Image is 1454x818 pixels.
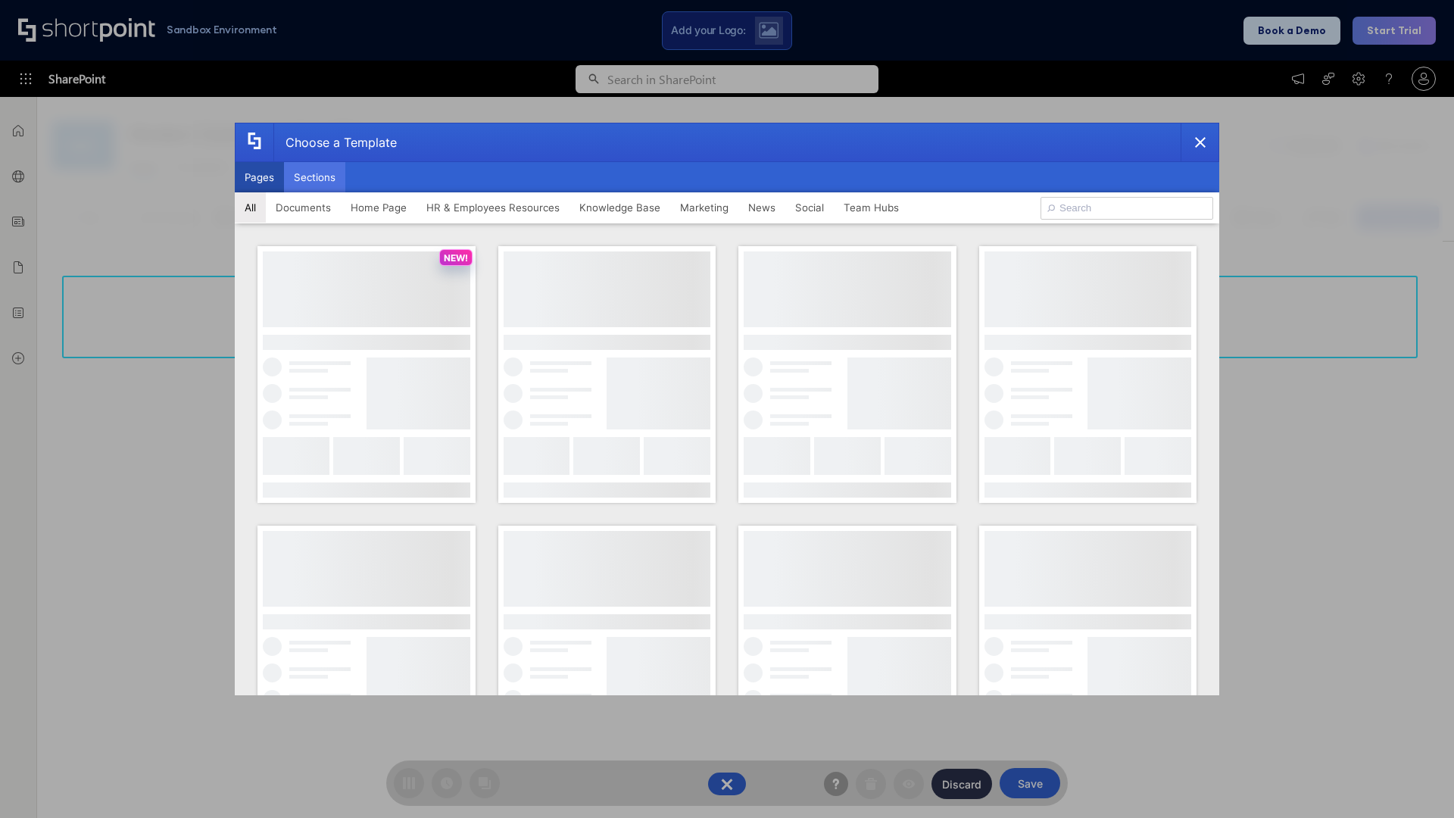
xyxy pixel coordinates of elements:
button: Social [785,192,834,223]
div: template selector [235,123,1219,695]
button: All [235,192,266,223]
p: NEW! [444,252,468,264]
div: Choose a Template [273,123,397,161]
button: Documents [266,192,341,223]
button: Sections [284,162,345,192]
button: Team Hubs [834,192,909,223]
button: Marketing [670,192,738,223]
button: News [738,192,785,223]
button: HR & Employees Resources [417,192,569,223]
button: Home Page [341,192,417,223]
button: Pages [235,162,284,192]
input: Search [1041,197,1213,220]
iframe: Chat Widget [1378,745,1454,818]
button: Knowledge Base [569,192,670,223]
